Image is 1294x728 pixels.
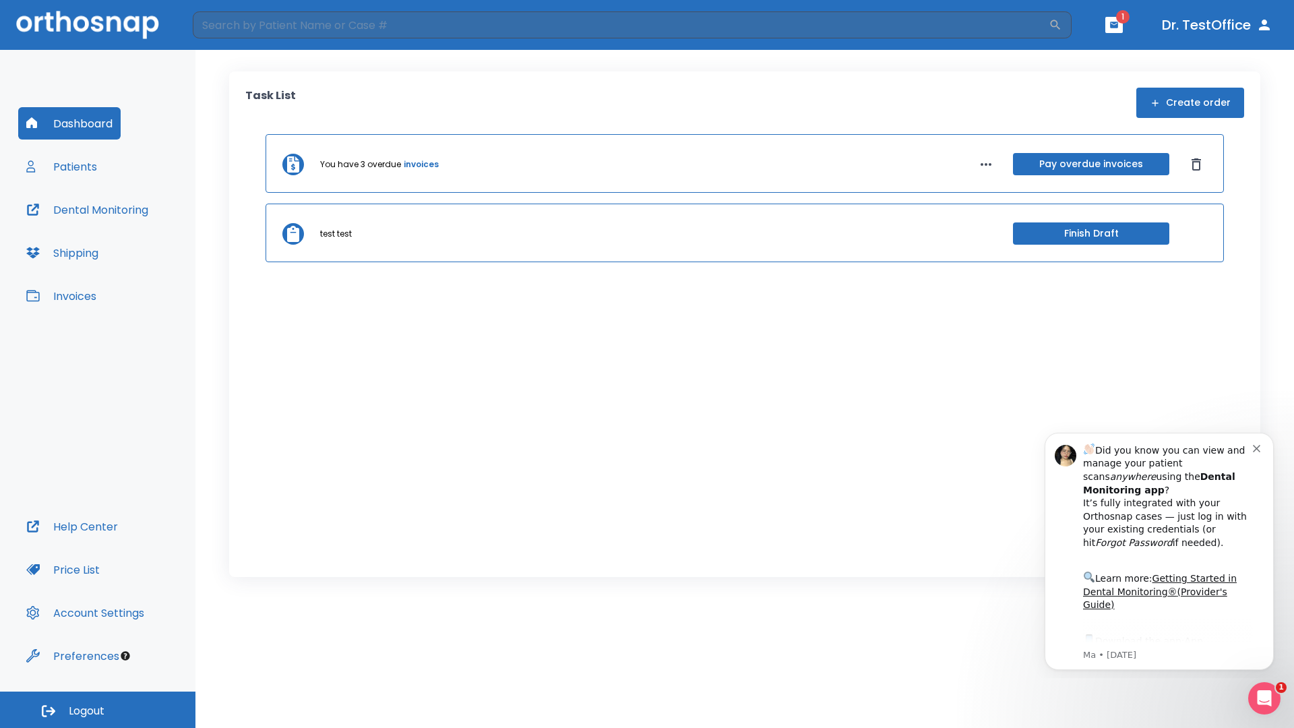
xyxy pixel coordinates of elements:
[1248,682,1281,715] iframe: Intercom live chat
[1136,88,1244,118] button: Create order
[1024,421,1294,678] iframe: Intercom notifications message
[59,212,228,280] div: Download the app: | ​ Let us know if you need help getting started!
[18,193,156,226] button: Dental Monitoring
[18,640,127,672] button: Preferences
[18,597,152,629] button: Account Settings
[1116,10,1130,24] span: 1
[16,11,159,38] img: Orthosnap
[320,228,352,240] p: test test
[69,704,104,719] span: Logout
[1157,13,1278,37] button: Dr. TestOffice
[245,88,296,118] p: Task List
[1013,153,1169,175] button: Pay overdue invoices
[59,229,228,241] p: Message from Ma, sent 6w ago
[18,553,108,586] button: Price List
[228,21,239,32] button: Dismiss notification
[18,150,105,183] button: Patients
[18,237,106,269] button: Shipping
[1013,222,1169,245] button: Finish Draft
[320,158,401,171] p: You have 3 overdue
[18,510,126,543] button: Help Center
[1276,682,1287,693] span: 1
[193,11,1049,38] input: Search by Patient Name or Case #
[119,650,131,662] div: Tooltip anchor
[59,215,179,239] a: App Store
[18,280,104,312] button: Invoices
[404,158,439,171] a: invoices
[1185,154,1207,175] button: Dismiss
[18,107,121,140] button: Dashboard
